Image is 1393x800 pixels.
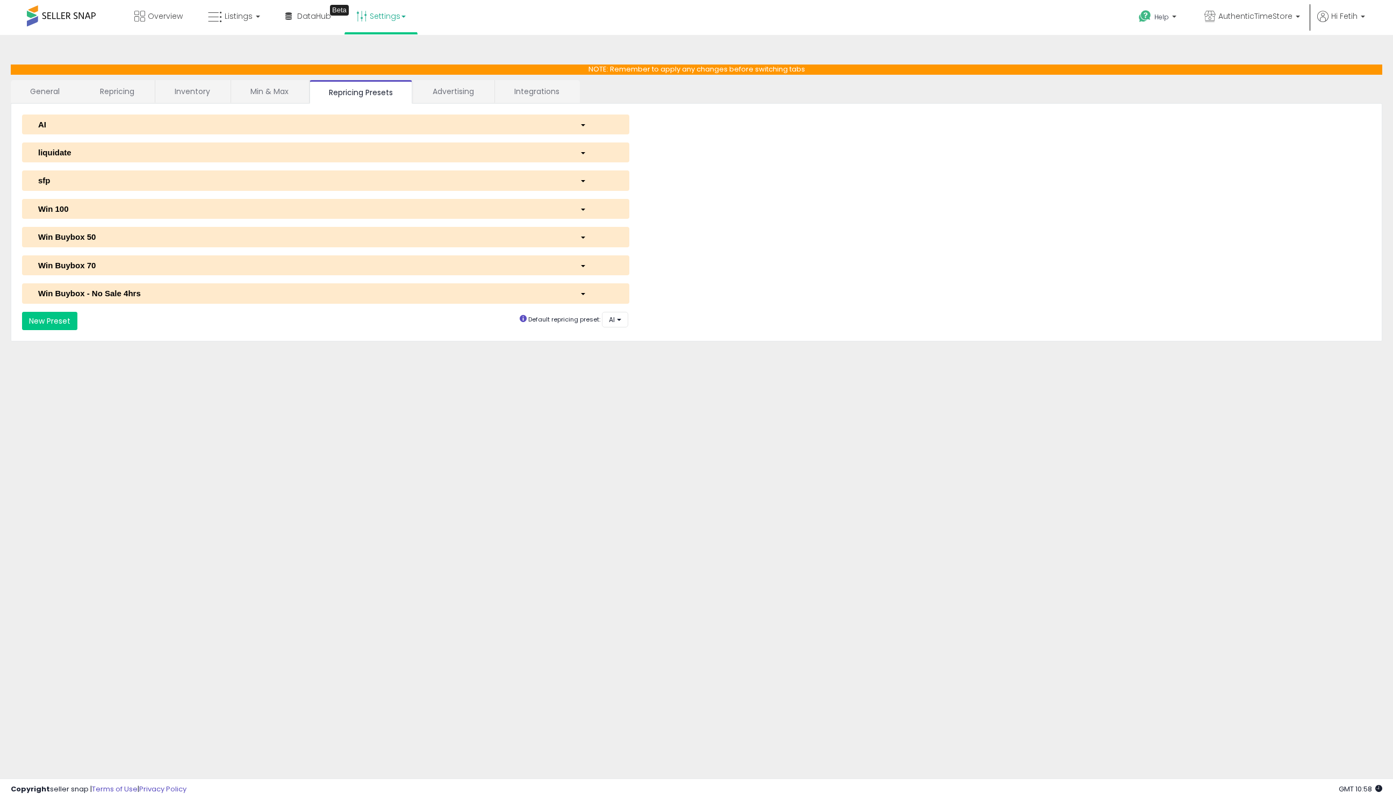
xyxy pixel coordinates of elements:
[30,203,572,215] div: Win 100
[495,80,579,103] a: Integrations
[1138,10,1152,23] i: Get Help
[1317,11,1365,35] a: Hi Fetih
[30,147,572,158] div: liquidate
[310,80,412,104] a: Repricing Presets
[1331,11,1358,22] span: Hi Fetih
[1154,12,1169,22] span: Help
[22,255,629,275] button: Win Buybox 70
[30,175,572,186] div: sfp
[22,283,629,303] button: Win Buybox - No Sale 4hrs
[22,142,629,162] button: liquidate
[225,11,253,22] span: Listings
[155,80,229,103] a: Inventory
[1218,11,1293,22] span: AuthenticTimeStore
[22,170,629,190] button: sfp
[22,312,77,330] button: New Preset
[30,119,572,130] div: AI
[609,315,615,324] span: AI
[30,288,572,299] div: Win Buybox - No Sale 4hrs
[22,227,629,247] button: Win Buybox 50
[231,80,308,103] a: Min & Max
[148,11,183,22] span: Overview
[1130,2,1187,35] a: Help
[297,11,331,22] span: DataHub
[413,80,493,103] a: Advertising
[22,199,629,219] button: Win 100
[528,315,600,324] small: Default repricing preset:
[11,65,1382,75] p: NOTE: Remember to apply any changes before switching tabs
[81,80,154,103] a: Repricing
[11,80,80,103] a: General
[602,312,628,327] button: AI
[22,115,629,134] button: AI
[30,231,572,242] div: Win Buybox 50
[30,260,572,271] div: Win Buybox 70
[330,5,349,16] div: Tooltip anchor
